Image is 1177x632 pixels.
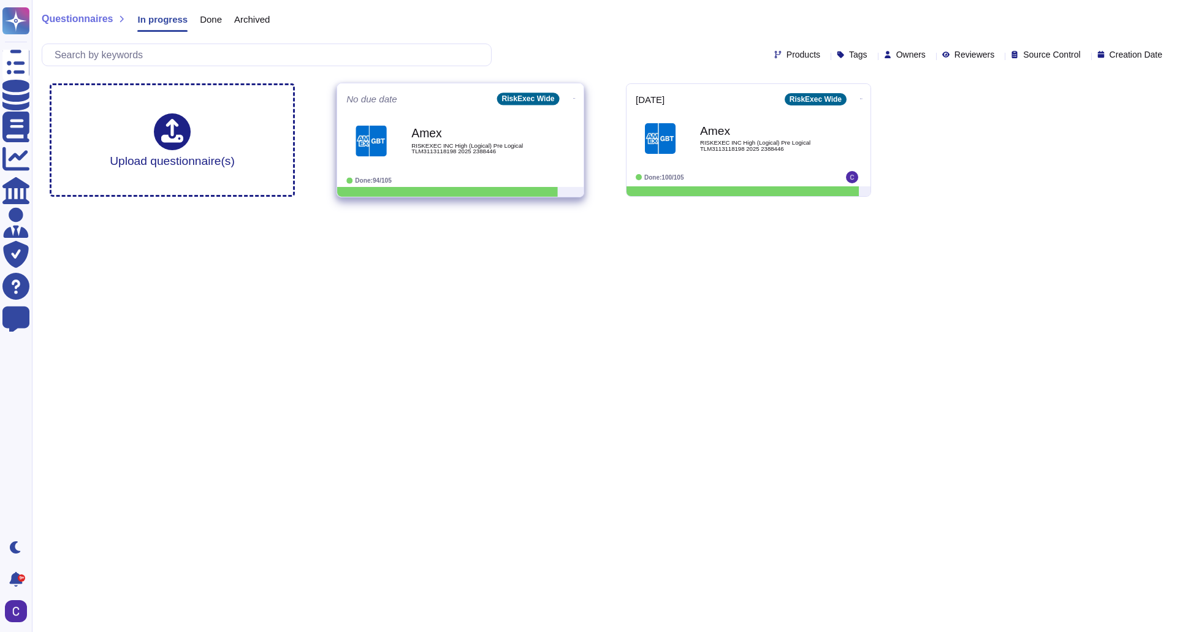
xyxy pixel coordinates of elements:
[356,126,387,157] img: Logo
[644,174,684,181] span: Done: 100/105
[2,598,36,625] button: user
[200,15,222,24] span: Done
[5,600,27,622] img: user
[954,50,994,59] span: Reviewers
[411,128,535,139] b: Amex
[645,123,676,154] img: Logo
[42,14,113,24] span: Questionnaires
[700,125,823,137] b: Amex
[137,15,188,24] span: In progress
[700,140,823,151] span: RISKEXEC INC High (Logical) Pre Logical TLM3113118198 2025 2388446
[785,93,847,105] div: RiskExec Wide
[636,95,665,104] span: [DATE]
[1023,50,1080,59] span: Source Control
[411,143,535,154] span: RISKEXEC INC High (Logical) Pre Logical TLM3113118198 2025 2388446
[346,94,397,104] span: No due date
[849,50,867,59] span: Tags
[48,44,491,66] input: Search by keywords
[497,93,559,105] div: RiskExec Wide
[110,113,235,167] div: Upload questionnaire(s)
[787,50,820,59] span: Products
[846,171,858,183] img: user
[234,15,270,24] span: Archived
[1110,50,1162,59] span: Creation Date
[896,50,926,59] span: Owners
[18,574,25,582] div: 9+
[355,177,392,184] span: Done: 94/105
